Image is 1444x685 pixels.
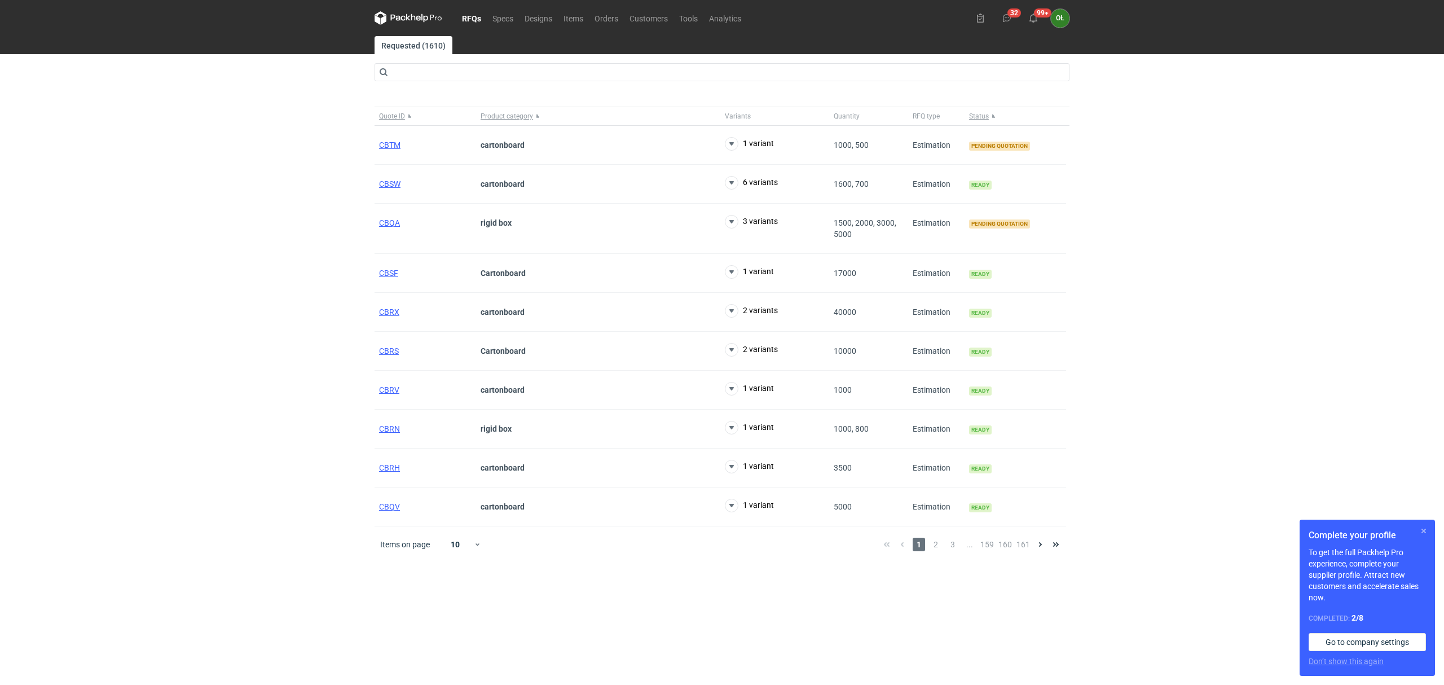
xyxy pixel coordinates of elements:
span: 1000, 500 [834,140,869,150]
strong: cartonboard [481,308,525,317]
strong: cartonboard [481,179,525,188]
strong: cartonboard [481,385,525,394]
div: Estimation [908,165,965,204]
div: Olga Łopatowicz [1051,9,1069,28]
strong: cartonboard [481,502,525,511]
span: 160 [998,538,1012,551]
span: Ready [969,387,992,396]
a: CBTM [379,140,400,150]
span: Quantity [834,112,860,121]
a: Items [558,11,589,25]
button: 1 variant [725,421,774,434]
button: OŁ [1051,9,1069,28]
span: 5000 [834,502,852,511]
button: Skip for now [1417,524,1430,538]
span: Ready [969,464,992,473]
a: CBRH [379,463,400,472]
strong: 2 / 8 [1351,613,1363,622]
svg: Packhelp Pro [375,11,442,25]
span: Product category [481,112,533,121]
span: Ready [969,348,992,357]
div: Estimation [908,254,965,293]
a: Designs [519,11,558,25]
a: Go to company settings [1309,633,1426,651]
button: 1 variant [725,382,774,396]
span: RFQ type [913,112,940,121]
a: Requested (1610) [375,36,452,54]
div: Estimation [908,126,965,165]
a: Specs [487,11,519,25]
span: 1600, 700 [834,179,869,188]
span: 1000, 800 [834,424,869,433]
span: Status [969,112,989,121]
button: Don’t show this again [1309,656,1384,667]
span: Ready [969,309,992,318]
a: CBQV [379,502,400,511]
button: 6 variants [725,176,778,190]
span: Ready [969,181,992,190]
span: Variants [725,112,751,121]
h1: Complete your profile [1309,529,1426,542]
div: Estimation [908,449,965,488]
span: 3 [946,538,959,551]
button: 32 [998,9,1016,27]
button: 2 variants [725,343,778,357]
span: 2 [930,538,942,551]
span: Pending quotation [969,142,1030,151]
button: Product category [476,107,720,125]
a: CBSW [379,179,400,188]
span: CBRN [379,424,400,433]
button: 3 variants [725,215,778,229]
span: 10000 [834,346,856,355]
strong: rigid box [481,218,512,227]
div: Completed: [1309,612,1426,624]
a: Orders [589,11,624,25]
button: 1 variant [725,137,774,151]
strong: Cartonboard [481,269,526,278]
span: ... [963,538,976,551]
span: CBRX [379,308,399,317]
div: Estimation [908,371,965,410]
button: Status [965,107,1066,125]
p: To get the full Packhelp Pro experience, complete your supplier profile. Attract new customers an... [1309,547,1426,603]
a: CBRV [379,385,399,394]
a: Analytics [703,11,747,25]
span: 159 [980,538,994,551]
a: CBSF [379,269,398,278]
span: Quote ID [379,112,405,121]
span: 40000 [834,308,856,317]
div: Estimation [908,410,965,449]
span: 17000 [834,269,856,278]
a: RFQs [456,11,487,25]
span: 161 [1016,538,1030,551]
button: 2 variants [725,304,778,318]
strong: Cartonboard [481,346,526,355]
strong: cartonboard [481,140,525,150]
button: 1 variant [725,265,774,279]
a: Customers [624,11,673,25]
span: Pending quotation [969,219,1030,229]
div: Estimation [908,204,965,254]
span: Ready [969,425,992,434]
a: CBRS [379,346,399,355]
span: 1 [913,538,925,551]
span: Ready [969,503,992,512]
div: Estimation [908,488,965,526]
button: 1 variant [725,499,774,512]
span: Items on page [380,539,430,550]
button: Quote ID [375,107,476,125]
a: Tools [673,11,703,25]
div: Estimation [908,332,965,371]
button: 1 variant [725,460,774,473]
span: 3500 [834,463,852,472]
div: 10 [437,537,474,552]
strong: cartonboard [481,463,525,472]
